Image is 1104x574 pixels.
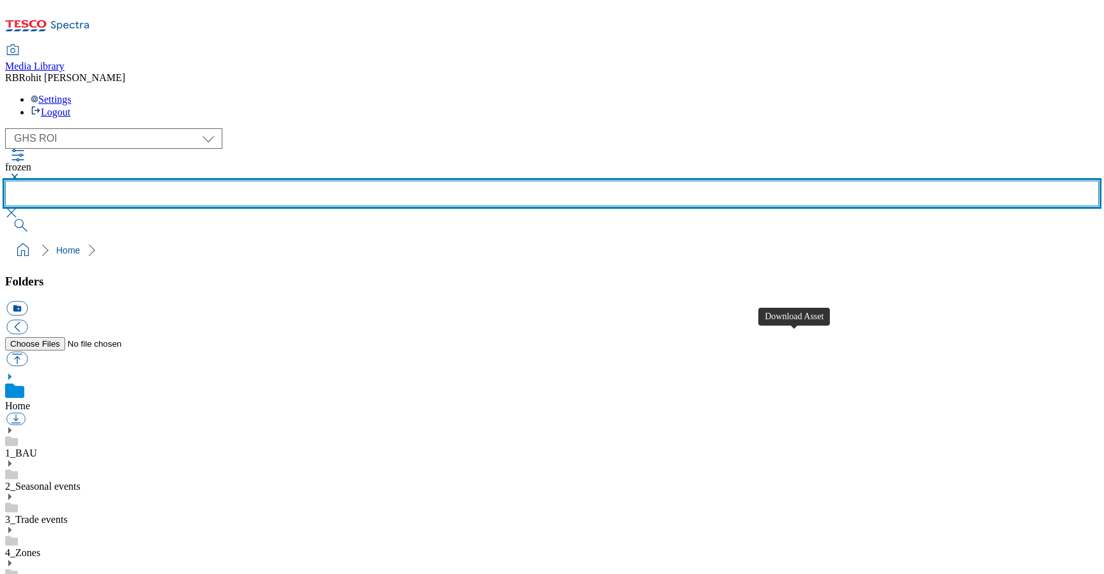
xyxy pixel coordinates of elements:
[5,72,19,83] span: RB
[56,245,80,255] a: Home
[5,448,37,458] a: 1_BAU
[31,94,72,105] a: Settings
[5,45,65,72] a: Media Library
[19,72,125,83] span: Rohit [PERSON_NAME]
[5,275,1099,289] h3: Folders
[5,238,1099,262] nav: breadcrumb
[5,162,31,172] span: frozen
[5,481,80,492] a: 2_Seasonal events
[5,61,65,72] span: Media Library
[13,240,33,261] a: home
[5,514,68,525] a: 3_Trade events
[31,107,70,117] a: Logout
[5,547,40,558] a: 4_Zones
[5,400,30,411] a: Home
